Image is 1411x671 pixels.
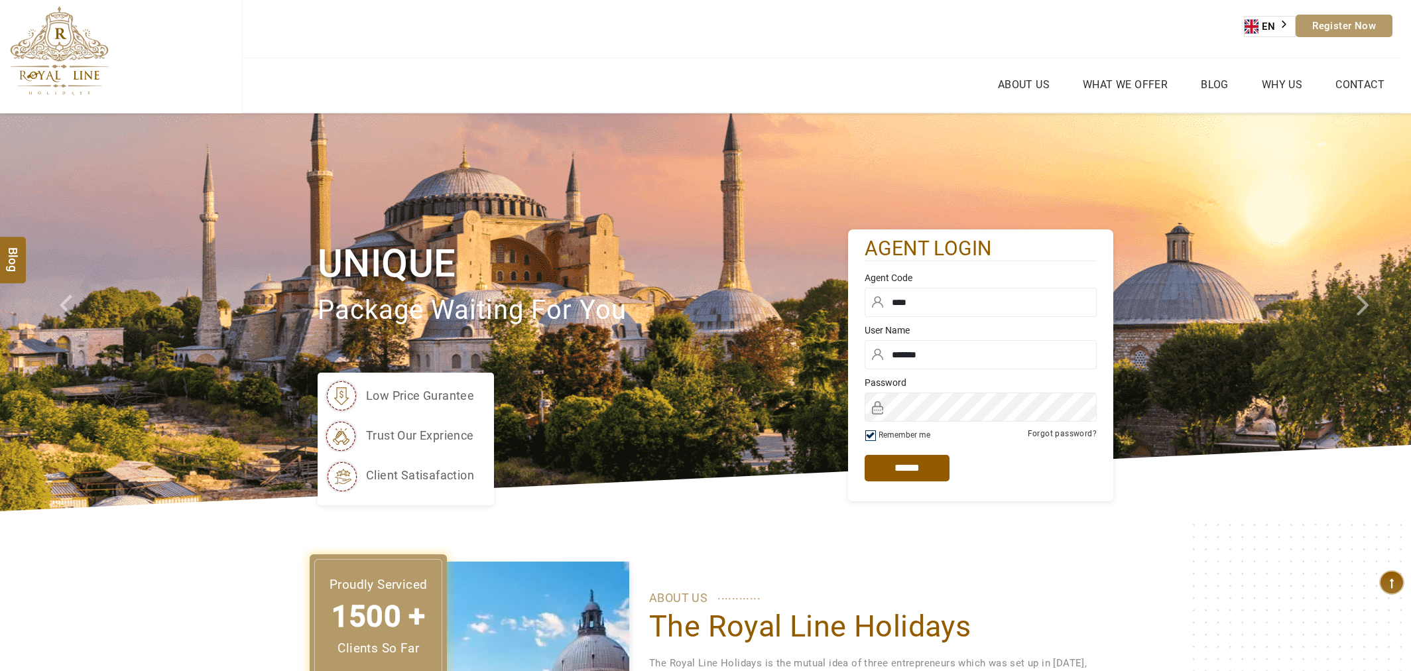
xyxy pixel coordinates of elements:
[1244,16,1296,37] aside: Language selected: English
[1332,75,1388,94] a: Contact
[649,588,1093,608] p: ABOUT US
[324,379,474,412] li: low price gurantee
[995,75,1053,94] a: About Us
[42,113,113,511] a: Check next prev
[1296,15,1392,37] a: Register Now
[5,247,22,258] span: Blog
[649,608,1093,645] h1: The Royal Line Holidays
[1245,17,1295,36] a: EN
[318,239,848,288] h1: Unique
[1197,75,1232,94] a: Blog
[324,459,474,492] li: client satisafaction
[865,324,1097,337] label: User Name
[318,288,848,333] p: package waiting for you
[324,419,474,452] li: trust our exprience
[10,6,109,95] img: The Royal Line Holidays
[1244,16,1296,37] div: Language
[865,271,1097,284] label: Agent Code
[1028,429,1097,438] a: Forgot password?
[717,585,761,605] span: ............
[865,376,1097,389] label: Password
[1258,75,1306,94] a: Why Us
[1341,113,1411,511] a: Check next image
[1079,75,1171,94] a: What we Offer
[879,430,930,440] label: Remember me
[865,236,1097,262] h2: agent login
